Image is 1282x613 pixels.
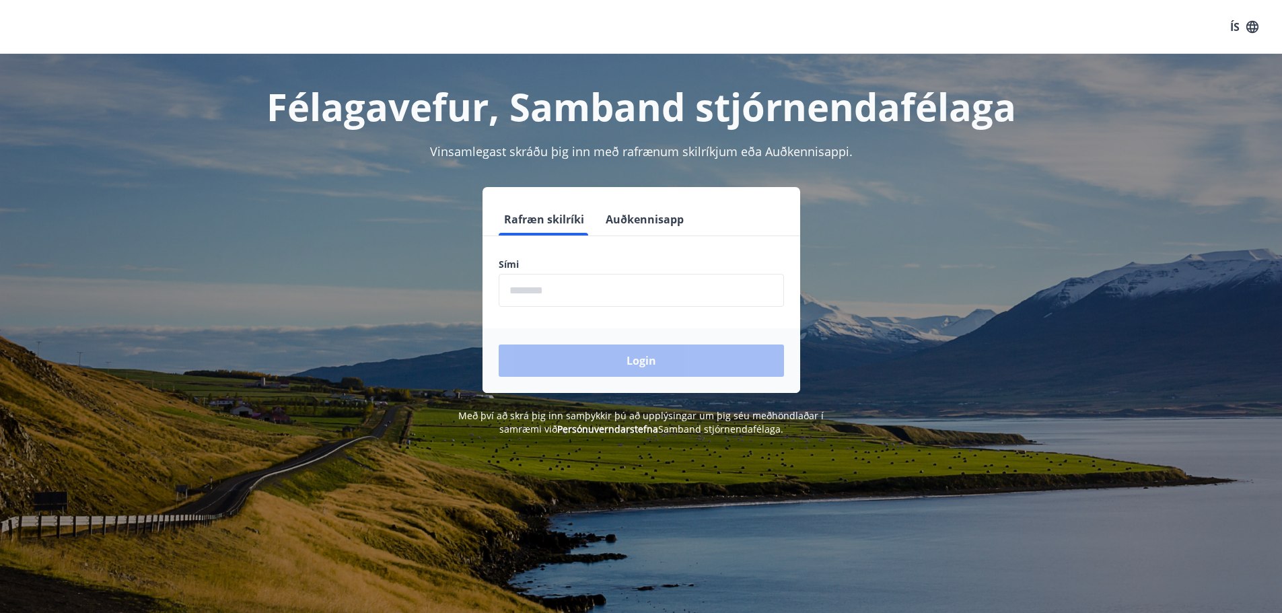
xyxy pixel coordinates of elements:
button: ÍS [1223,15,1266,39]
span: Með því að skrá þig inn samþykkir þú að upplýsingar um þig séu meðhöndlaðar í samræmi við Samband... [458,409,824,435]
h1: Félagavefur, Samband stjórnendafélaga [173,81,1110,132]
button: Rafræn skilríki [499,203,590,236]
button: Auðkennisapp [600,203,689,236]
a: Persónuverndarstefna [557,423,658,435]
label: Sími [499,258,784,271]
span: Vinsamlegast skráðu þig inn með rafrænum skilríkjum eða Auðkennisappi. [430,143,853,159]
